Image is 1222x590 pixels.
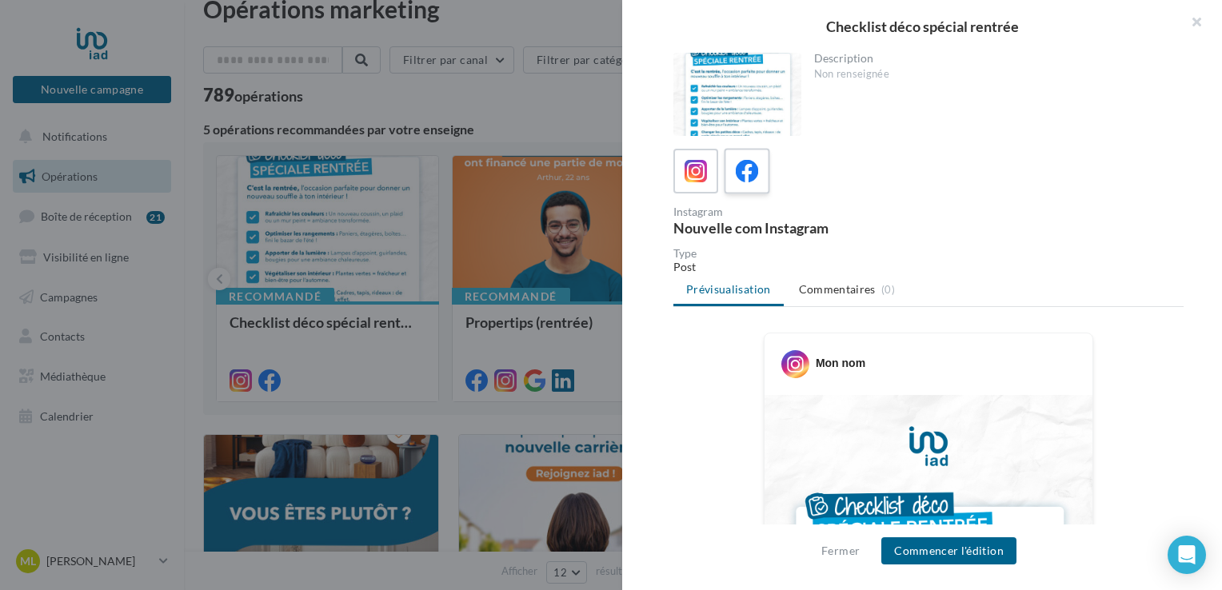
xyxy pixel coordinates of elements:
[648,19,1196,34] div: Checklist déco spécial rentrée
[799,281,876,297] span: Commentaires
[1168,536,1206,574] div: Open Intercom Messenger
[673,259,1184,275] div: Post
[881,283,895,296] span: (0)
[816,355,865,371] div: Mon nom
[814,53,1172,64] div: Description
[814,67,1172,82] div: Non renseignée
[881,537,1016,564] button: Commencer l'édition
[673,221,922,235] div: Nouvelle com Instagram
[815,541,866,560] button: Fermer
[673,248,1184,259] div: Type
[673,206,922,217] div: Instagram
